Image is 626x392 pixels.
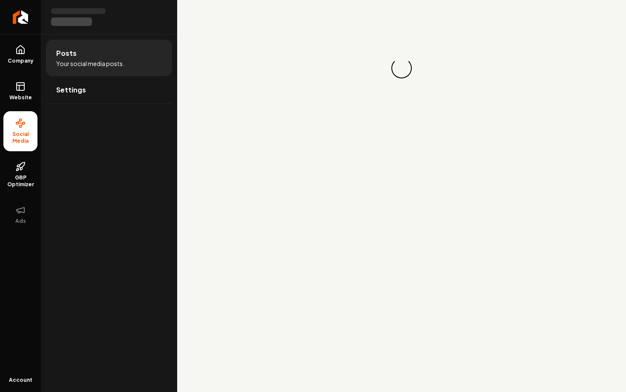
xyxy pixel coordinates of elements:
img: Rebolt Logo [13,10,29,24]
button: Ads [3,198,37,231]
span: Company [4,58,37,64]
a: Website [3,75,37,108]
a: Company [3,38,37,71]
a: GBP Optimizer [3,155,37,195]
span: Social Media [3,131,37,144]
span: Website [6,94,35,101]
span: Ads [12,218,29,225]
a: Settings [46,76,172,104]
div: Loading [391,58,412,78]
span: Account [9,377,32,383]
span: GBP Optimizer [3,174,37,188]
span: Settings [56,85,86,95]
span: Your social media posts. [56,59,124,68]
span: Posts [56,48,77,58]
